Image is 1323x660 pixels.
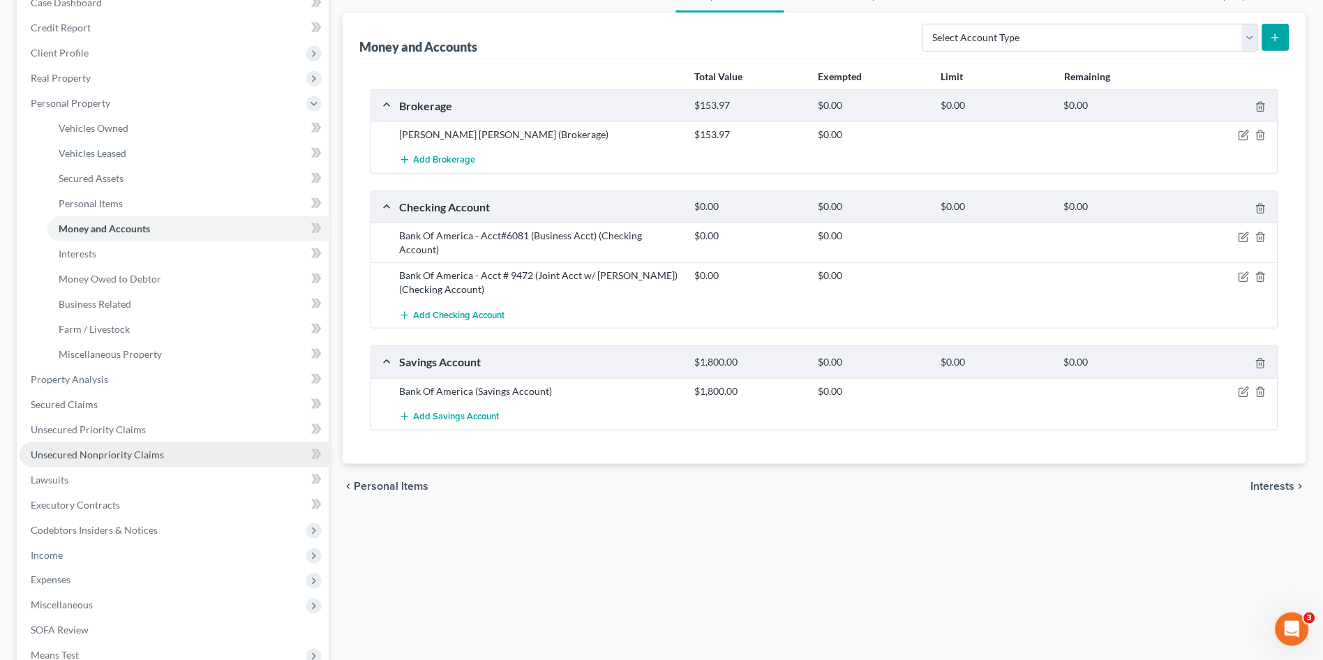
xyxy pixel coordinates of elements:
[1057,200,1181,213] div: $0.00
[20,618,329,643] a: SOFA Review
[399,147,475,173] button: Add Brokerage
[343,481,428,492] button: chevron_left Personal Items
[354,481,428,492] span: Personal Items
[31,22,91,33] span: Credit Report
[811,128,934,142] div: $0.00
[59,172,124,184] span: Secured Assets
[20,392,329,417] a: Secured Claims
[811,200,934,213] div: $0.00
[47,116,329,141] a: Vehicles Owned
[31,574,70,586] span: Expenses
[811,384,934,398] div: $0.00
[688,229,812,243] div: $0.00
[688,99,812,112] div: $153.97
[811,229,934,243] div: $0.00
[392,269,688,297] div: Bank Of America - Acct # 9472 (Joint Acct w/ [PERSON_NAME]) (Checking Account)
[399,404,499,430] button: Add Savings Account
[47,267,329,292] a: Money Owed to Debtor
[392,384,688,398] div: Bank Of America (Savings Account)
[688,384,812,398] div: $1,800.00
[31,47,89,59] span: Client Profile
[694,70,742,82] strong: Total Value
[31,599,93,611] span: Miscellaneous
[47,216,329,241] a: Money and Accounts
[811,99,934,112] div: $0.00
[818,70,862,82] strong: Exempted
[47,292,329,317] a: Business Related
[688,200,812,213] div: $0.00
[392,229,688,257] div: Bank Of America - Acct#6081 (Business Acct) (Checking Account)
[392,98,688,113] div: Brokerage
[59,197,123,209] span: Personal Items
[31,373,108,385] span: Property Analysis
[59,223,150,234] span: Money and Accounts
[688,128,812,142] div: $153.97
[59,348,162,360] span: Miscellaneous Property
[941,70,964,82] strong: Limit
[413,411,499,422] span: Add Savings Account
[59,273,161,285] span: Money Owed to Debtor
[1304,613,1315,624] span: 3
[31,624,89,636] span: SOFA Review
[20,493,329,518] a: Executory Contracts
[688,269,812,283] div: $0.00
[20,417,329,442] a: Unsecured Priority Claims
[47,241,329,267] a: Interests
[1276,613,1309,646] iframe: Intercom live chat
[31,72,91,84] span: Real Property
[392,128,688,142] div: [PERSON_NAME] [PERSON_NAME] (Brokerage)
[811,356,934,369] div: $0.00
[59,298,131,310] span: Business Related
[31,474,68,486] span: Lawsuits
[20,367,329,392] a: Property Analysis
[20,442,329,467] a: Unsecured Nonpriority Claims
[31,398,98,410] span: Secured Claims
[688,356,812,369] div: $1,800.00
[1251,481,1295,492] span: Interests
[47,317,329,342] a: Farm / Livestock
[413,310,504,321] span: Add Checking Account
[31,97,110,109] span: Personal Property
[1251,481,1306,492] button: Interests chevron_right
[1065,70,1111,82] strong: Remaining
[20,467,329,493] a: Lawsuits
[399,302,504,328] button: Add Checking Account
[20,15,329,40] a: Credit Report
[359,38,477,55] div: Money and Accounts
[47,166,329,191] a: Secured Assets
[47,342,329,367] a: Miscellaneous Property
[59,122,128,134] span: Vehicles Owned
[47,141,329,166] a: Vehicles Leased
[1057,356,1181,369] div: $0.00
[392,354,688,369] div: Savings Account
[59,147,126,159] span: Vehicles Leased
[31,423,146,435] span: Unsecured Priority Claims
[1057,99,1181,112] div: $0.00
[934,99,1058,112] div: $0.00
[934,200,1058,213] div: $0.00
[343,481,354,492] i: chevron_left
[811,269,934,283] div: $0.00
[31,499,120,511] span: Executory Contracts
[47,191,329,216] a: Personal Items
[31,549,63,561] span: Income
[392,200,688,214] div: Checking Account
[934,356,1058,369] div: $0.00
[1295,481,1306,492] i: chevron_right
[31,449,164,460] span: Unsecured Nonpriority Claims
[413,155,475,166] span: Add Brokerage
[59,323,130,335] span: Farm / Livestock
[31,524,158,536] span: Codebtors Insiders & Notices
[59,248,96,260] span: Interests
